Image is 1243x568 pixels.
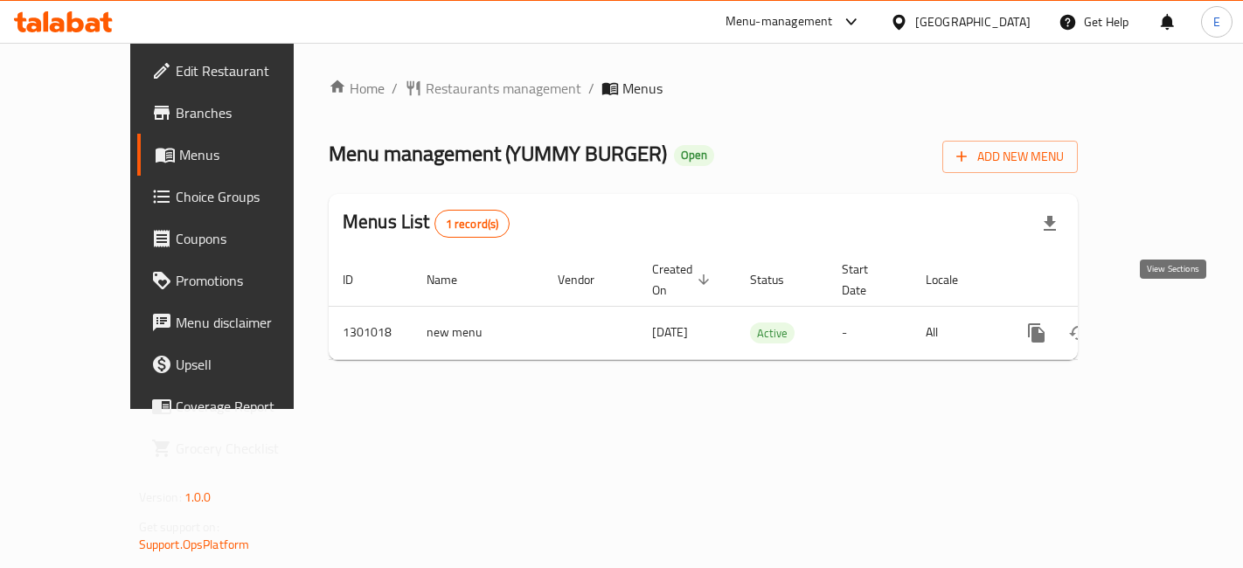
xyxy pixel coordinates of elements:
[139,533,250,556] a: Support.OpsPlatform
[435,216,510,232] span: 1 record(s)
[137,301,337,343] a: Menu disclaimer
[179,144,323,165] span: Menus
[137,50,337,92] a: Edit Restaurant
[329,306,413,359] td: 1301018
[912,306,1002,359] td: All
[588,78,594,99] li: /
[329,134,667,173] span: Menu management ( YUMMY BURGER )
[139,516,219,538] span: Get support on:
[392,78,398,99] li: /
[926,269,981,290] span: Locale
[942,141,1078,173] button: Add New Menu
[176,396,323,417] span: Coverage Report
[1029,203,1071,245] div: Export file
[674,148,714,163] span: Open
[750,322,795,343] div: Active
[343,209,510,238] h2: Menus List
[828,306,912,359] td: -
[139,486,182,509] span: Version:
[329,253,1198,360] table: enhanced table
[343,269,376,290] span: ID
[674,145,714,166] div: Open
[176,270,323,291] span: Promotions
[137,427,337,469] a: Grocery Checklist
[427,269,480,290] span: Name
[176,438,323,459] span: Grocery Checklist
[558,269,617,290] span: Vendor
[176,60,323,81] span: Edit Restaurant
[176,102,323,123] span: Branches
[137,260,337,301] a: Promotions
[726,11,833,32] div: Menu-management
[405,78,581,99] a: Restaurants management
[329,78,385,99] a: Home
[176,354,323,375] span: Upsell
[413,306,544,359] td: new menu
[1213,12,1220,31] span: E
[176,186,323,207] span: Choice Groups
[652,259,715,301] span: Created On
[184,486,212,509] span: 1.0.0
[137,176,337,218] a: Choice Groups
[426,78,581,99] span: Restaurants management
[137,385,337,427] a: Coverage Report
[842,259,891,301] span: Start Date
[176,228,323,249] span: Coupons
[915,12,1031,31] div: [GEOGRAPHIC_DATA]
[750,323,795,343] span: Active
[137,218,337,260] a: Coupons
[622,78,663,99] span: Menus
[750,269,807,290] span: Status
[137,134,337,176] a: Menus
[137,343,337,385] a: Upsell
[1002,253,1198,307] th: Actions
[329,78,1078,99] nav: breadcrumb
[1016,312,1058,354] button: more
[652,321,688,343] span: [DATE]
[137,92,337,134] a: Branches
[434,210,510,238] div: Total records count
[176,312,323,333] span: Menu disclaimer
[956,146,1064,168] span: Add New Menu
